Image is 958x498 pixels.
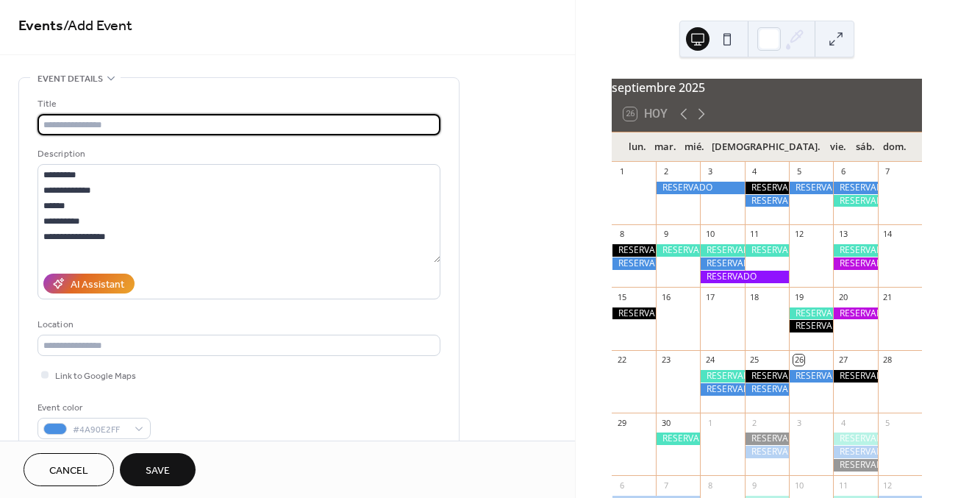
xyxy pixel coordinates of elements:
span: Event details [37,71,103,87]
div: RESERVADO [833,307,877,320]
div: 24 [704,355,715,366]
button: Cancel [24,453,114,486]
div: RESERVADO [700,370,744,383]
div: 29 [616,417,627,428]
div: 30 [660,417,671,428]
div: 6 [616,480,627,491]
div: RESERVADO [745,433,789,445]
div: RESERVADO [612,244,656,257]
div: 11 [837,480,848,491]
div: 2 [749,417,760,428]
div: 16 [660,291,671,302]
div: 23 [660,355,671,366]
div: 7 [660,480,671,491]
div: Title [37,96,437,112]
div: 25 [749,355,760,366]
div: 21 [882,291,893,302]
div: 8 [704,480,715,491]
div: 27 [837,355,848,366]
div: RESERVADO [700,383,744,396]
div: RESERVADO [833,182,877,194]
div: 10 [793,480,804,491]
div: 9 [660,229,671,240]
div: RESERVADO [833,370,877,383]
span: / Add Event [63,12,132,40]
div: RESERVADO [745,182,789,194]
div: 12 [882,480,893,491]
div: 10 [704,229,715,240]
div: RESERVADO [700,244,744,257]
div: RESERVADO [833,446,877,458]
div: RESERVADO [789,182,833,194]
div: RESERVADO [833,244,877,257]
div: RESERVADO [700,257,744,270]
span: Link to Google Maps [55,369,136,384]
div: 4 [837,417,848,428]
div: 4 [749,166,760,177]
div: Event color [37,400,148,416]
div: RESERVADO [612,257,656,270]
div: 11 [749,229,760,240]
div: mié. [680,132,708,162]
div: AI Assistant [71,277,124,293]
div: RESERVADO [656,433,700,445]
div: 6 [837,166,848,177]
div: RESERVADO [833,195,877,207]
div: RESERVADO [833,257,877,270]
div: 26 [793,355,804,366]
div: 17 [704,291,715,302]
div: RESERVADO [833,433,877,445]
div: RESERVADO [833,459,877,472]
div: lun. [623,132,651,162]
div: dom. [879,132,910,162]
button: AI Assistant [43,274,135,294]
div: 18 [749,291,760,302]
div: RESERVADO [745,195,789,207]
div: 19 [793,291,804,302]
div: Location [37,317,437,332]
div: 5 [793,166,804,177]
div: 3 [793,417,804,428]
div: RESERVADO [745,370,789,383]
div: 1 [704,417,715,428]
div: 20 [837,291,848,302]
div: RESERVADO [745,383,789,396]
div: RESERVADO [700,271,789,283]
a: Events [18,12,63,40]
div: RESERVADO [789,307,833,320]
div: 12 [793,229,804,240]
span: Cancel [49,463,88,479]
div: RESERVADO [656,182,745,194]
div: 1 [616,166,627,177]
div: 2 [660,166,671,177]
div: 28 [882,355,893,366]
div: 5 [882,417,893,428]
div: 9 [749,480,760,491]
div: RESERVADO [789,370,833,383]
div: 13 [837,229,848,240]
div: vie. [824,132,852,162]
div: RESERVADO [612,307,656,320]
div: 3 [704,166,715,177]
div: RESERVADO [656,244,700,257]
div: RESERVADO [745,244,789,257]
div: 14 [882,229,893,240]
span: #4A90E2FF [73,422,127,438]
div: RESERVADO [789,320,833,332]
div: sáb. [851,132,879,162]
div: 7 [882,166,893,177]
span: Save [146,463,170,479]
div: RESERVADO [745,446,789,458]
div: 8 [616,229,627,240]
div: mar. [651,132,680,162]
div: 22 [616,355,627,366]
button: Save [120,453,196,486]
div: septiembre 2025 [612,79,922,96]
div: 15 [616,291,627,302]
div: [DEMOGRAPHIC_DATA]. [708,132,824,162]
div: Description [37,146,437,162]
